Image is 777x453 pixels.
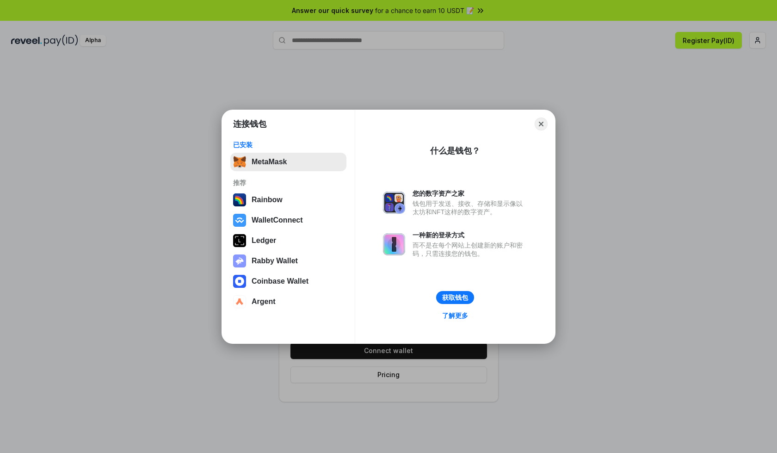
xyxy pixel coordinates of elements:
[233,141,344,149] div: 已安装
[437,310,474,322] a: 了解更多
[230,272,346,291] button: Coinbase Wallet
[442,293,468,302] div: 获取钱包
[252,196,283,204] div: Rainbow
[233,214,246,227] img: svg+xml,%3Csvg%20width%3D%2228%22%20height%3D%2228%22%20viewBox%3D%220%200%2028%2028%22%20fill%3D...
[413,199,527,216] div: 钱包用于发送、接收、存储和显示像以太坊和NFT这样的数字资产。
[233,275,246,288] img: svg+xml,%3Csvg%20width%3D%2228%22%20height%3D%2228%22%20viewBox%3D%220%200%2028%2028%22%20fill%3D...
[233,155,246,168] img: svg+xml,%3Csvg%20fill%3D%22none%22%20height%3D%2233%22%20viewBox%3D%220%200%2035%2033%22%20width%...
[233,118,266,130] h1: 连接钱包
[230,153,346,171] button: MetaMask
[383,192,405,214] img: svg+xml,%3Csvg%20xmlns%3D%22http%3A%2F%2Fwww.w3.org%2F2000%2Fsvg%22%20fill%3D%22none%22%20viewBox...
[252,298,276,306] div: Argent
[233,179,344,187] div: 推荐
[233,193,246,206] img: svg+xml,%3Csvg%20width%3D%22120%22%20height%3D%22120%22%20viewBox%3D%220%200%20120%20120%22%20fil...
[230,211,346,230] button: WalletConnect
[230,191,346,209] button: Rainbow
[233,295,246,308] img: svg+xml,%3Csvg%20width%3D%2228%22%20height%3D%2228%22%20viewBox%3D%220%200%2028%2028%22%20fill%3D...
[230,292,346,311] button: Argent
[233,234,246,247] img: svg+xml,%3Csvg%20xmlns%3D%22http%3A%2F%2Fwww.w3.org%2F2000%2Fsvg%22%20width%3D%2228%22%20height%3...
[430,145,480,156] div: 什么是钱包？
[442,311,468,320] div: 了解更多
[230,231,346,250] button: Ledger
[252,236,276,245] div: Ledger
[413,189,527,198] div: 您的数字资产之家
[230,252,346,270] button: Rabby Wallet
[413,231,527,239] div: 一种新的登录方式
[252,216,303,224] div: WalletConnect
[535,118,548,130] button: Close
[383,233,405,255] img: svg+xml,%3Csvg%20xmlns%3D%22http%3A%2F%2Fwww.w3.org%2F2000%2Fsvg%22%20fill%3D%22none%22%20viewBox...
[436,291,474,304] button: 获取钱包
[252,277,308,285] div: Coinbase Wallet
[252,158,287,166] div: MetaMask
[252,257,298,265] div: Rabby Wallet
[413,241,527,258] div: 而不是在每个网站上创建新的账户和密码，只需连接您的钱包。
[233,254,246,267] img: svg+xml,%3Csvg%20xmlns%3D%22http%3A%2F%2Fwww.w3.org%2F2000%2Fsvg%22%20fill%3D%22none%22%20viewBox...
